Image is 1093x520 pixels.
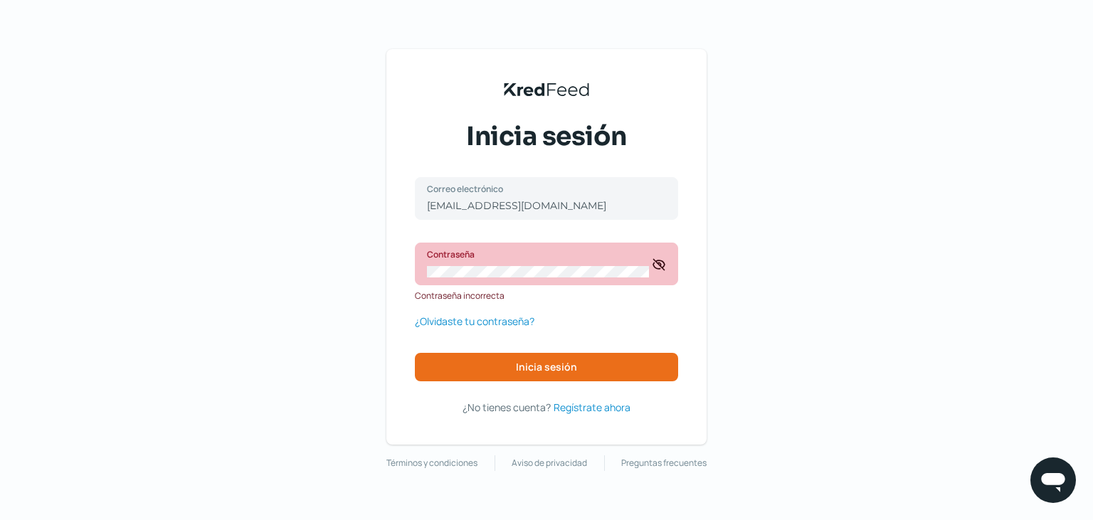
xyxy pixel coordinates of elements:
[415,353,678,381] button: Inicia sesión
[415,312,534,330] a: ¿Olvidaste tu contraseña?
[466,119,627,154] span: Inicia sesión
[1039,466,1067,494] img: chatIcon
[516,362,577,372] span: Inicia sesión
[554,398,630,416] a: Regístrate ahora
[427,183,652,195] label: Correo electrónico
[386,455,477,471] a: Términos y condiciones
[621,455,707,471] a: Preguntas frecuentes
[427,248,652,260] label: Contraseña
[415,288,505,304] span: Contraseña incorrecta
[463,400,551,414] span: ¿No tienes cuenta?
[512,455,587,471] a: Aviso de privacidad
